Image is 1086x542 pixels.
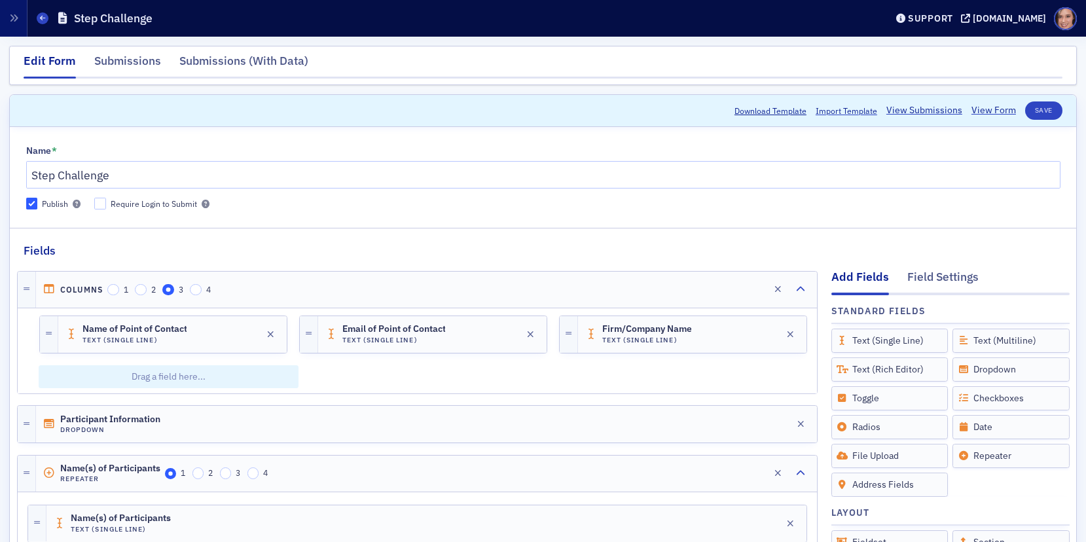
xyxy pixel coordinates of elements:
span: 1 [124,284,128,295]
div: Edit Form [24,52,76,79]
input: Publish [26,198,38,209]
div: [DOMAIN_NAME] [973,12,1046,24]
button: Download Template [734,105,806,117]
h2: Fields [24,242,56,259]
div: Submissions (With Data) [179,52,308,77]
div: File Upload [831,444,949,468]
h4: Standard Fields [831,304,926,318]
div: Publish [42,198,68,209]
a: View Submissions [886,103,962,117]
h4: Text (Single Line) [342,336,445,345]
h4: Text (Single Line) [602,336,691,345]
span: 2 [151,284,156,295]
span: Profile [1054,7,1077,30]
div: Text (Single Line) [831,329,949,353]
span: Name(s) of Participants [71,513,171,524]
h4: Repeater [60,475,160,484]
button: Save [1025,101,1062,120]
div: Date [952,415,1070,439]
div: Checkboxes [952,386,1070,410]
div: Text (Rich Editor) [831,357,949,382]
span: 1 [181,468,185,479]
h1: Step Challenge [74,10,153,26]
input: 2 [135,284,147,296]
button: [DOMAIN_NAME] [961,14,1051,23]
div: Repeater [952,444,1070,468]
input: Require Login to Submit [94,198,106,209]
span: 4 [206,284,211,295]
a: View Form [971,103,1016,117]
div: Text (Multiline) [952,329,1070,353]
input: 3 [162,284,174,296]
abbr: This field is required [52,145,57,157]
div: Support [908,12,953,24]
div: Field Settings [907,268,979,293]
span: Participant Information [60,414,160,425]
div: Name [26,145,51,157]
span: 3 [236,468,240,479]
div: Dropdown [952,357,1070,382]
h4: Text (Single Line) [82,336,187,345]
span: Import Template [816,105,877,117]
span: 3 [179,284,183,295]
h4: Text (Single Line) [71,525,171,533]
h4: Dropdown [60,426,160,435]
div: Add Fields [831,268,889,295]
span: 4 [263,468,268,479]
span: Email of Point of Contact [342,325,445,335]
div: Toggle [831,386,949,410]
input: 1 [107,284,119,296]
input: 3 [220,468,232,480]
span: Firm/Company Name [602,325,691,335]
div: Submissions [94,52,161,77]
span: Name of Point of Contact [82,325,187,335]
h4: Layout [831,506,870,520]
input: 4 [247,468,259,480]
p: Drag a field here... [43,365,294,388]
span: Name(s) of Participants [60,463,160,474]
input: 2 [192,468,204,480]
input: 1 [165,468,177,480]
h4: Columns [60,285,103,295]
div: Address Fields [831,473,949,497]
input: 4 [190,284,202,296]
div: Require Login to Submit [111,198,197,209]
div: Radios [831,415,949,439]
span: 2 [208,468,213,479]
